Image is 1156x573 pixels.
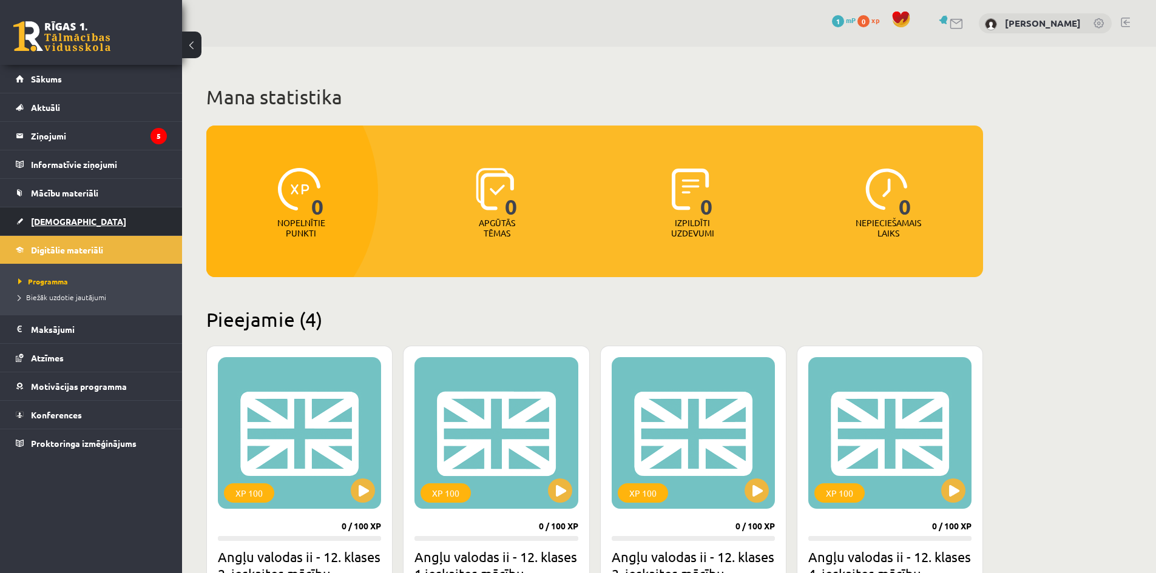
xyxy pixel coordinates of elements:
a: Aktuāli [16,93,167,121]
span: Aktuāli [31,102,60,113]
legend: Ziņojumi [31,122,167,150]
a: Proktoringa izmēģinājums [16,429,167,457]
i: 5 [150,128,167,144]
span: xp [871,15,879,25]
div: XP 100 [618,483,668,503]
p: Nepieciešamais laiks [856,218,921,238]
p: Apgūtās tēmas [473,218,521,238]
span: 0 [700,168,713,218]
span: Proktoringa izmēģinājums [31,438,137,449]
div: XP 100 [421,483,471,503]
span: [DEMOGRAPHIC_DATA] [31,216,126,227]
img: icon-xp-0682a9bc20223a9ccc6f5883a126b849a74cddfe5390d2b41b4391c66f2066e7.svg [278,168,320,210]
a: Sākums [16,65,167,93]
a: Programma [18,276,170,287]
a: [DEMOGRAPHIC_DATA] [16,207,167,235]
span: 0 [311,168,324,218]
span: Konferences [31,409,82,420]
span: Motivācijas programma [31,381,127,392]
a: Rīgas 1. Tālmācības vidusskola [13,21,110,52]
img: Timofejs Nazarovs [985,18,997,30]
img: icon-clock-7be60019b62300814b6bd22b8e044499b485619524d84068768e800edab66f18.svg [865,168,908,210]
span: Sākums [31,73,62,84]
a: Ziņojumi5 [16,122,167,150]
a: Mācību materiāli [16,179,167,207]
a: Konferences [16,401,167,429]
a: [PERSON_NAME] [1005,17,1081,29]
span: Digitālie materiāli [31,244,103,255]
h2: Pieejamie (4) [206,307,983,331]
span: 0 [899,168,911,218]
span: 1 [832,15,844,27]
a: Informatīvie ziņojumi [16,150,167,178]
a: 1 mP [832,15,856,25]
span: Biežāk uzdotie jautājumi [18,292,106,302]
span: 0 [857,15,870,27]
span: mP [846,15,856,25]
h1: Mana statistika [206,85,983,109]
img: icon-completed-tasks-ad58ae20a441b2904462921112bc710f1caf180af7a3daa7317a5a94f2d26646.svg [672,168,709,210]
a: Biežāk uzdotie jautājumi [18,292,170,303]
p: Nopelnītie punkti [277,218,325,238]
div: XP 100 [814,483,865,503]
a: Maksājumi [16,315,167,343]
span: 0 [505,168,518,218]
div: XP 100 [224,483,274,503]
legend: Informatīvie ziņojumi [31,150,167,178]
a: 0 xp [857,15,885,25]
p: Izpildīti uzdevumi [669,218,716,238]
span: Atzīmes [31,352,64,363]
img: icon-learned-topics-4a711ccc23c960034f471b6e78daf4a3bad4a20eaf4de84257b87e66633f6470.svg [476,168,514,210]
span: Programma [18,276,68,286]
legend: Maksājumi [31,315,167,343]
span: Mācību materiāli [31,187,98,198]
a: Digitālie materiāli [16,236,167,264]
a: Atzīmes [16,344,167,372]
a: Motivācijas programma [16,372,167,400]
